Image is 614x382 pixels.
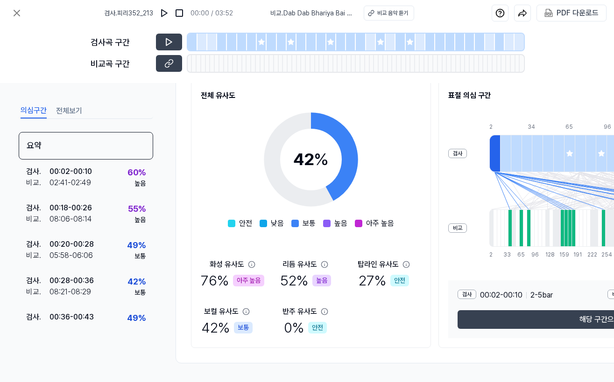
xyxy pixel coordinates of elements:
[201,90,421,101] h2: 전체 유사도
[528,123,538,131] div: 34
[19,132,153,160] div: 요약
[234,322,253,333] div: 보통
[26,275,49,286] div: 검사 .
[26,166,49,177] div: 검사 .
[91,57,150,70] div: 비교곡 구간
[134,215,146,225] div: 높음
[587,250,591,259] div: 222
[127,166,146,179] div: 60 %
[480,290,522,301] span: 00:02 - 00:10
[26,250,49,261] div: 비교 .
[49,166,92,177] div: 00:02 - 00:10
[49,286,91,298] div: 08:21 - 08:29
[175,8,184,18] img: stop
[282,259,317,270] div: 리듬 유사도
[543,5,600,21] button: PDF 다운로드
[518,8,527,18] img: share
[91,36,150,49] div: 검사곡 구간
[21,104,47,118] button: 의심구간
[489,123,500,131] div: 2
[49,312,94,323] div: 00:36 - 00:43
[458,290,476,299] div: 검사
[293,147,329,172] div: 42
[201,270,264,291] div: 76 %
[358,259,399,270] div: 탑라인 유사도
[134,251,146,261] div: 보통
[210,259,244,270] div: 화성 유사도
[233,275,264,286] div: 아주 높음
[364,6,414,21] button: 비교 음악 듣기
[26,286,49,298] div: 비교 .
[104,8,153,18] span: 검사 . 피리352_213
[134,179,146,188] div: 높음
[557,7,599,19] div: PDF 다운로드
[308,322,327,333] div: 안전
[127,275,146,288] div: 42 %
[26,202,49,214] div: 검사 .
[49,239,94,250] div: 00:20 - 00:28
[49,214,92,225] div: 08:06 - 08:14
[201,317,253,338] div: 42 %
[359,270,409,291] div: 27 %
[134,288,146,298] div: 보통
[448,149,467,158] div: 검사
[191,8,233,18] div: 00:00 / 03:52
[127,239,146,251] div: 49 %
[544,9,553,17] img: PDF Download
[282,306,317,317] div: 반주 유사도
[565,123,576,131] div: 65
[204,306,239,317] div: 보컬 유사도
[503,250,507,259] div: 33
[334,218,347,229] span: 높음
[128,202,146,215] div: 55 %
[49,323,90,334] div: 08:14 - 08:21
[26,323,49,334] div: 비교 .
[314,149,329,169] span: %
[56,104,82,118] button: 전체보기
[49,202,92,214] div: 00:18 - 00:26
[284,317,327,338] div: 0 %
[49,250,93,261] div: 05:58 - 06:06
[601,250,605,259] div: 254
[531,250,535,259] div: 96
[545,250,549,259] div: 128
[489,250,493,259] div: 2
[448,223,467,233] div: 비교
[26,312,49,323] div: 검사 .
[312,275,331,286] div: 높음
[271,218,284,229] span: 낮음
[280,270,331,291] div: 52 %
[495,8,505,18] img: help
[127,312,146,324] div: 49 %
[160,8,169,18] img: play
[270,8,353,18] span: 비교 . Dab Dab Bhariya Bai Ra Nain
[303,218,316,229] span: 보통
[26,177,49,188] div: 비교 .
[134,324,146,334] div: 보통
[26,239,49,250] div: 검사 .
[517,250,521,259] div: 65
[530,290,553,301] span: 2 - 5 bar
[573,250,577,259] div: 191
[26,214,49,225] div: 비교 .
[390,275,409,286] div: 안전
[559,250,563,259] div: 159
[239,218,252,229] span: 안전
[366,218,394,229] span: 아주 높음
[377,9,408,17] div: 비교 음악 듣기
[49,177,91,188] div: 02:41 - 02:49
[49,275,94,286] div: 00:28 - 00:36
